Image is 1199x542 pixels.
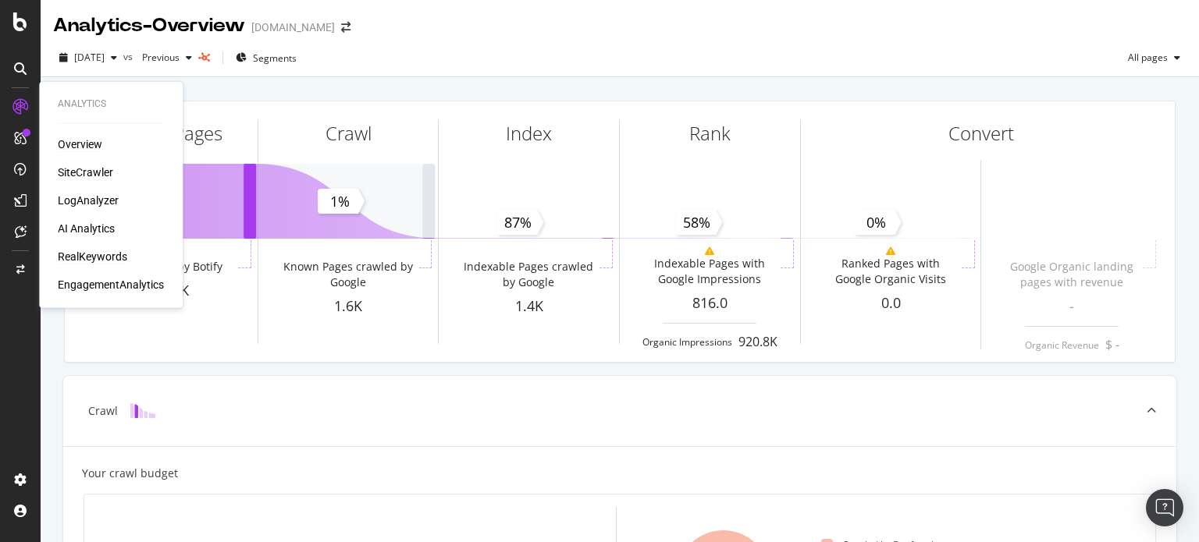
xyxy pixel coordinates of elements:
[1122,51,1168,64] span: All pages
[689,120,731,147] div: Rank
[620,293,800,314] div: 816.0
[341,22,350,33] div: arrow-right-arrow-left
[251,19,335,35] div: [DOMAIN_NAME]
[506,120,552,147] div: Index
[58,136,102,152] a: Overview
[88,403,118,419] div: Crawl
[280,259,416,290] div: Known Pages crawled by Google
[326,120,372,147] div: Crawl
[136,51,180,64] span: Previous
[461,259,596,290] div: Indexable Pages crawled by Google
[1122,45,1187,70] button: All pages
[253,51,297,65] span: Segments
[58,249,127,264] a: RealKeywords
[738,333,777,351] div: 920.8K
[130,403,155,418] img: block-icon
[642,256,777,287] div: Indexable Pages with Google Impressions
[58,193,119,208] a: LogAnalyzer
[439,296,619,317] div: 1.4K
[58,165,113,180] a: SiteCrawler
[58,221,115,236] a: AI Analytics
[642,335,732,349] div: Organic Impressions
[229,45,303,70] button: Segments
[136,45,198,70] button: Previous
[123,50,136,63] span: vs
[74,51,105,64] span: 2025 Oct. 6th
[58,97,164,111] div: Analytics
[53,12,245,39] div: Analytics - Overview
[258,296,439,317] div: 1.6K
[82,466,178,481] div: Your crawl budget
[58,277,164,292] a: EngagementAnalytics
[1146,489,1183,526] div: Open Intercom Messenger
[99,259,222,275] div: Pages crawled by Botify
[53,45,123,70] button: [DATE]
